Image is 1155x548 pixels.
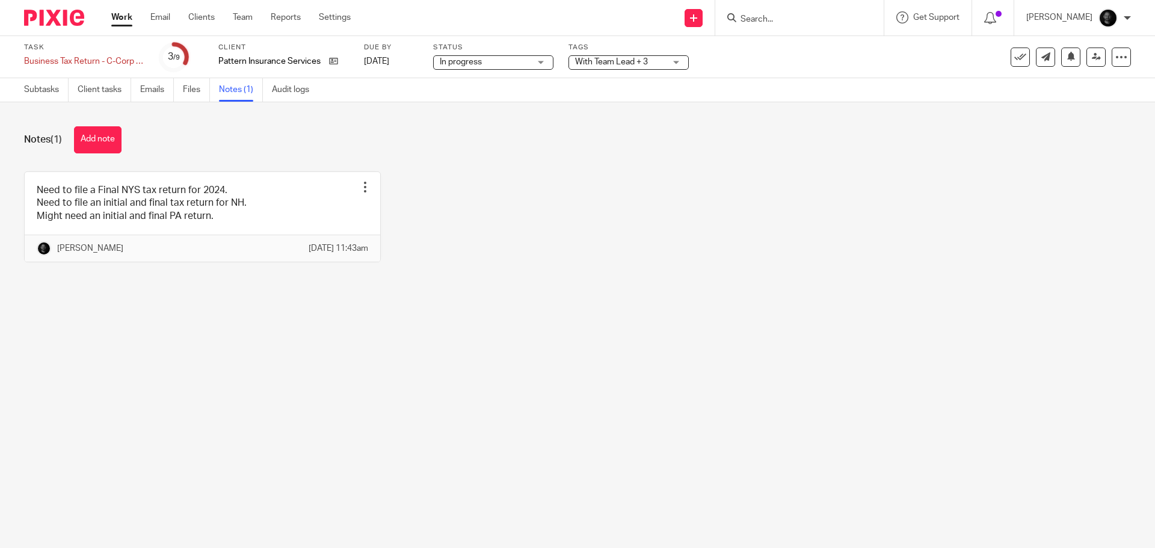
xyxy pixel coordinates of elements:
span: [DATE] [364,57,389,66]
a: Settings [319,11,351,23]
p: [DATE] 11:43am [309,242,368,254]
label: Client [218,43,349,52]
h1: Notes [24,134,62,146]
span: Get Support [913,13,959,22]
label: Tags [568,43,689,52]
button: Snooze task [1061,48,1080,67]
div: Business Tax Return - C-Corp - On Extension [24,55,144,67]
label: Status [433,43,553,52]
a: Team [233,11,253,23]
img: Pixie [24,10,84,26]
a: Client tasks [78,78,131,102]
span: With Team Lead + 3 [575,58,648,66]
a: Email [150,11,170,23]
span: (1) [51,135,62,144]
p: Pattern Insurance Services Inc [218,55,323,67]
a: Reports [271,11,301,23]
a: Subtasks [24,78,69,102]
i: Open client page [329,57,338,66]
label: Due by [364,43,418,52]
a: Send new email to Pattern Insurance Services Inc [1036,48,1055,67]
a: Audit logs [272,78,318,102]
img: Chris.jpg [37,241,51,256]
a: Emails [140,78,174,102]
a: Reassign task [1086,48,1106,67]
img: Chris.jpg [1098,8,1118,28]
label: Task [24,43,144,52]
a: Clients [188,11,215,23]
a: Files [183,78,210,102]
p: [PERSON_NAME] [1026,11,1092,23]
span: In progress [440,58,482,66]
small: /9 [173,54,180,61]
div: 3 [168,50,180,64]
a: Notes (1) [219,78,263,102]
button: Add note [74,126,122,153]
input: Search [739,14,848,25]
p: [PERSON_NAME] [57,242,123,254]
a: Work [111,11,132,23]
